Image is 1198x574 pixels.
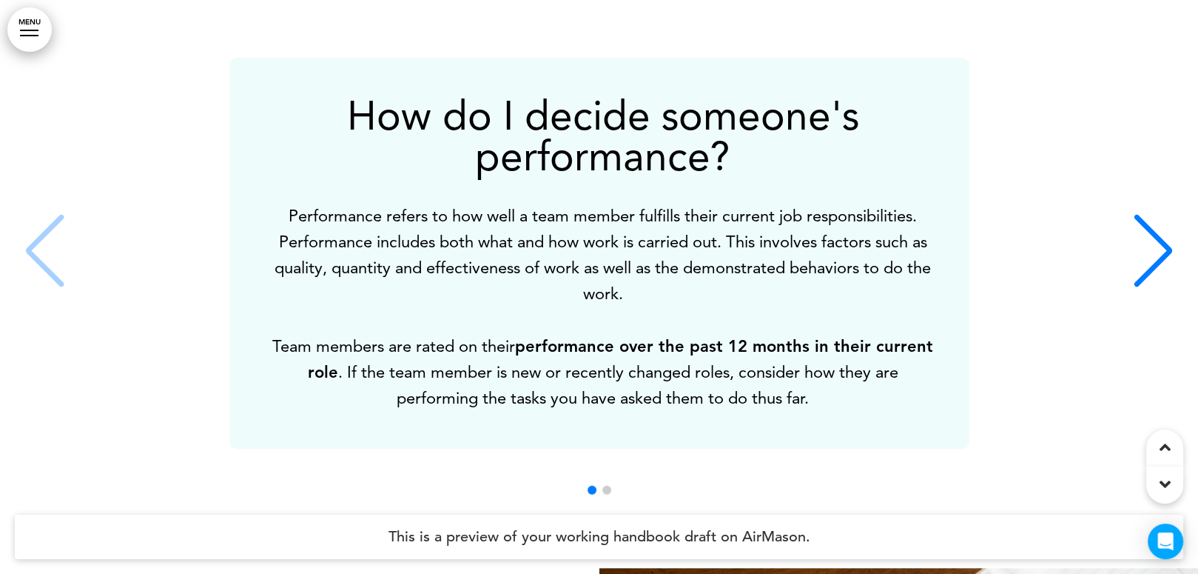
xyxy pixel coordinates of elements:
h4: This is a preview of your working handbook draft on AirMason. [15,515,1183,559]
div: 1 / 2 [15,58,1183,450]
h3: How do I decide someone's performance? [267,96,939,177]
div: Next slide [1131,214,1176,288]
div: Open Intercom Messenger [1148,524,1183,559]
strong: performance over the past 12 months in their current role [308,336,934,382]
p: Performance refers to how well a team member fulfills their current job responsibilities. Perform... [267,203,939,307]
a: MENU [7,7,52,52]
p: Team members are rated on their . If the team member is new or recently changed roles, consider h... [267,333,939,412]
span: Go to slide 1 [588,486,596,495]
span: Go to slide 2 [602,486,611,495]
